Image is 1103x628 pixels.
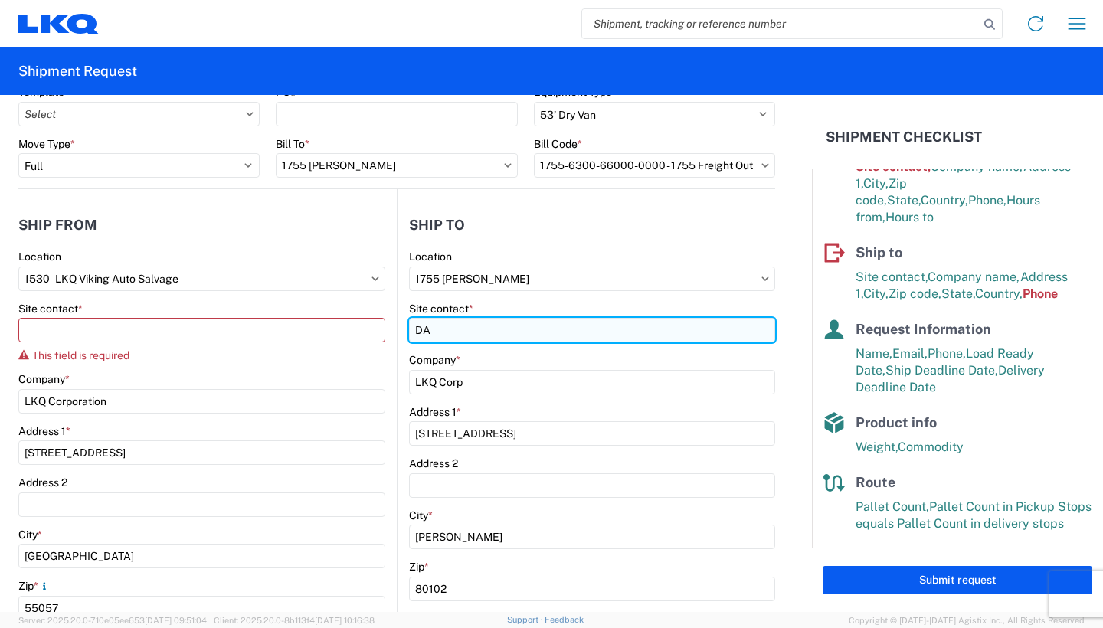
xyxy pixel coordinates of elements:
span: Hours to [885,210,934,224]
span: State, [941,286,975,301]
label: City [409,509,433,522]
span: Name, [856,346,892,361]
span: Ship to [856,244,902,260]
span: Request Information [856,321,991,337]
label: Address 1 [409,405,461,419]
input: Select [409,267,775,291]
label: Move Type [18,137,75,151]
input: Select [18,102,260,126]
label: Bill Code [534,137,582,151]
span: Client: 2025.20.0-8b113f4 [214,616,375,625]
span: Weight, [856,440,898,454]
span: Country, [975,286,1023,301]
label: Bill To [276,137,309,151]
label: Address 2 [409,456,458,470]
span: Ship Deadline Date, [885,363,998,378]
a: Feedback [545,615,584,624]
label: Site contact [18,302,83,316]
span: Company name, [928,270,1020,284]
a: Support [507,615,545,624]
h2: Shipment Checklist [826,128,982,146]
span: Country, [921,193,968,208]
span: City, [863,176,889,191]
input: Select [534,153,775,178]
label: Address 1 [18,424,70,438]
span: State, [887,193,921,208]
h2: Ship from [18,218,97,233]
label: City [18,528,42,541]
input: Select [276,153,517,178]
span: Route [856,474,895,490]
span: Commodity [898,440,964,454]
span: Copyright © [DATE]-[DATE] Agistix Inc., All Rights Reserved [849,613,1085,627]
span: Phone, [928,346,966,361]
h2: Ship to [409,218,465,233]
label: Zip [18,579,51,593]
span: This field is required [32,349,129,361]
span: Server: 2025.20.0-710e05ee653 [18,616,207,625]
span: [DATE] 10:16:38 [315,616,375,625]
button: Submit request [823,566,1092,594]
label: Location [18,250,61,263]
label: Company [18,372,70,386]
span: Phone [1023,286,1058,301]
label: Site contact [409,302,473,316]
h2: Shipment Request [18,62,137,80]
label: Location [409,250,452,263]
input: Shipment, tracking or reference number [582,9,979,38]
span: Zip code, [889,286,941,301]
span: Email, [892,346,928,361]
span: Site contact, [856,270,928,284]
input: Select [18,267,385,291]
label: Address 2 [18,476,67,489]
span: Phone, [968,193,1006,208]
span: City, [863,286,889,301]
span: Product info [856,414,937,430]
span: Pallet Count, [856,499,929,514]
label: Zip [409,560,429,574]
span: Pallet Count in Pickup Stops equals Pallet Count in delivery stops [856,499,1092,531]
label: Company [409,353,460,367]
span: [DATE] 09:51:04 [145,616,207,625]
